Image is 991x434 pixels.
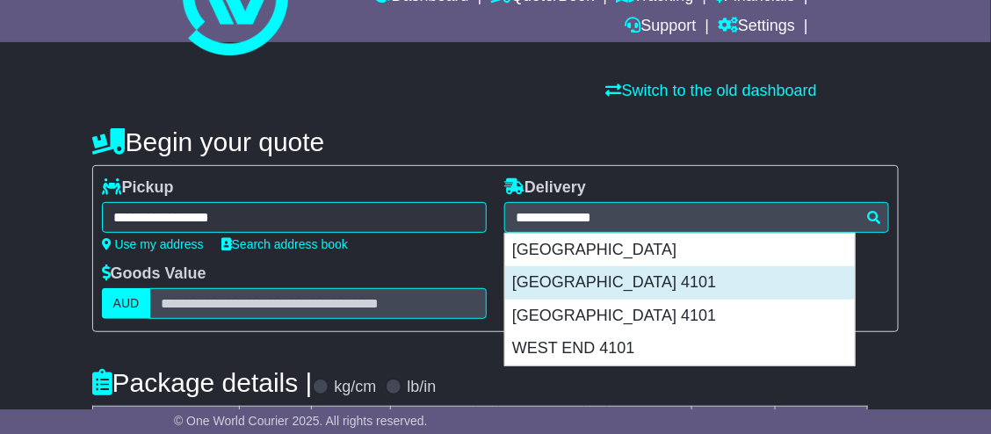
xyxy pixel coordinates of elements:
a: Settings [718,12,795,42]
span: © One World Courier 2025. All rights reserved. [174,414,428,428]
div: [GEOGRAPHIC_DATA] 4101 [505,266,855,300]
label: lb/in [408,378,437,397]
label: Goods Value [102,264,206,284]
label: Delivery [504,178,586,198]
typeahead: Please provide city [504,202,889,233]
label: kg/cm [335,378,377,397]
div: [GEOGRAPHIC_DATA] [505,234,855,267]
label: Pickup [102,178,174,198]
a: Support [626,12,697,42]
a: Switch to the old dashboard [606,82,817,99]
a: Use my address [102,237,204,251]
h4: Begin your quote [92,127,900,156]
h4: Package details | [92,368,313,397]
div: [GEOGRAPHIC_DATA] 4101 [505,300,855,333]
div: WEST END 4101 [505,332,855,365]
label: AUD [102,288,151,319]
a: Search address book [221,237,348,251]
